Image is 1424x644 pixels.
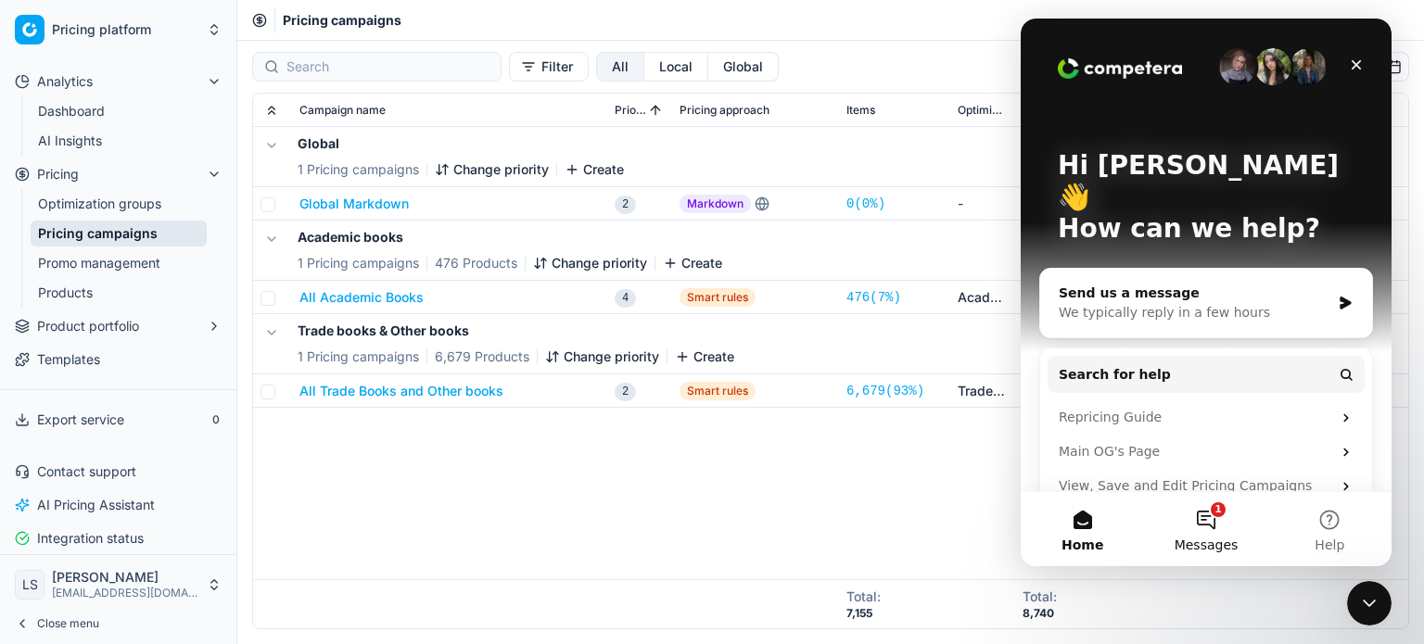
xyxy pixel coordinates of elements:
[533,254,647,272] button: Change priority
[846,288,901,307] a: 476(7%)
[286,57,489,76] input: Search
[1021,19,1392,566] iframe: Intercom live chat
[7,159,229,189] button: Pricing
[958,288,1008,307] a: Academic books
[37,462,136,481] span: Contact support
[675,347,734,366] button: Create
[615,103,646,118] span: Priority
[435,347,529,366] span: 6,679 Products
[31,128,207,154] a: AI Insights
[37,496,155,514] span: AI Pricing Assistant
[52,569,199,586] span: [PERSON_NAME]
[663,254,722,272] button: Create
[31,250,207,276] a: Promo management
[7,311,229,341] button: Product portfolio
[680,382,756,400] span: Smart rules
[846,382,924,400] a: 6,679(93%)
[646,101,665,120] button: Sorted by Priority ascending
[299,103,386,118] span: Campaign name
[52,586,199,600] span: [EMAIL_ADDRESS][DOMAIN_NAME]
[846,587,881,606] div: Total :
[298,228,722,246] h5: Academic books
[435,254,517,272] span: 476 Products
[7,611,229,637] button: Close menu
[298,322,734,340] h5: Trade books & Other books
[7,457,229,486] button: Contact support
[435,160,549,179] button: Change priority
[298,160,419,179] span: 1 Pricing campaigns
[37,529,144,548] span: Integration status
[31,191,207,217] a: Optimization groups
[545,347,659,366] button: Change priority
[283,11,401,30] span: Pricing campaigns
[31,221,207,246] a: Pricing campaigns
[1023,587,1057,606] div: Total :
[596,52,644,82] button: all
[7,7,229,52] button: Pricing platform
[298,254,419,272] span: 1 Pricing campaigns
[7,490,229,520] button: AI Pricing Assistant
[680,103,769,118] span: Pricing approach
[1015,187,1089,221] td: -
[37,350,100,369] span: Templates
[31,98,207,124] a: Dashboard
[615,383,636,401] span: 2
[261,99,283,121] button: Expand all
[37,72,93,91] span: Analytics
[7,67,229,96] button: Analytics
[846,103,875,118] span: Items
[615,289,636,308] span: 4
[846,195,885,213] a: 0(0%)
[37,317,139,335] span: Product portfolio
[7,524,229,553] button: Integration status
[1347,581,1392,625] iframe: To enrich screen reader interactions, please activate Accessibility in Grammarly extension settings
[298,134,624,153] h5: Global
[7,562,229,607] button: LS[PERSON_NAME][EMAIL_ADDRESS][DOMAIN_NAME]
[708,52,779,82] button: global
[299,382,503,400] button: All Trade Books and Other books
[680,288,756,307] span: Smart rules
[950,187,1015,221] td: -
[7,405,229,435] button: Export service
[52,21,199,38] span: Pricing platform
[283,11,401,30] nav: breadcrumb
[565,160,624,179] button: Create
[846,606,881,621] div: 7,155
[615,196,636,214] span: 2
[37,165,79,183] span: Pricing
[299,195,409,213] button: Global Markdown
[37,616,99,631] span: Close menu
[31,280,207,306] a: Products
[1023,606,1057,621] div: 8,740
[509,52,589,82] button: Filter
[644,52,708,82] button: local
[37,410,124,429] span: Export service
[958,382,1008,400] a: Trade books & Other books
[958,103,1008,118] span: Optimization groups
[298,347,419,366] span: 1 Pricing campaigns
[7,345,229,374] a: Templates
[16,571,44,599] span: LS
